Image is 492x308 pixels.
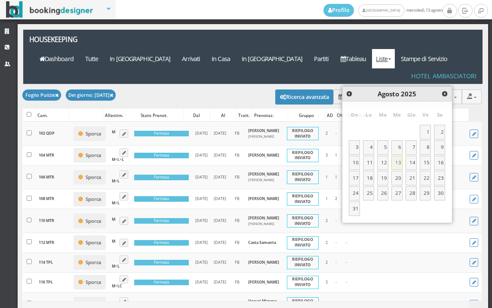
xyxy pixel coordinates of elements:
span: Agosto [378,89,399,98]
b: M [112,129,115,135]
a: 11 [363,156,374,170]
td: - [341,272,352,292]
span: Sabato [434,109,445,121]
a: 23 [434,171,445,185]
td: [DATE] [192,122,211,145]
td: 3 [322,145,332,165]
b: [PERSON_NAME] [248,215,279,221]
span: + [112,178,120,184]
b: 102 QDP [39,130,55,136]
td: [DATE] [211,145,229,165]
small: Sporca [86,174,101,180]
td: 2 [322,253,332,272]
button: Foglio Pulizie [22,89,61,100]
a: 18 [363,171,374,185]
a: 13 [391,156,403,170]
small: Sporca [86,240,101,246]
b: RIEPILOGO INVIATO [292,150,313,161]
a: 30 [434,186,445,201]
td: - [341,165,352,189]
b: [PERSON_NAME] [248,128,279,133]
b: 112 MTR [39,240,54,245]
div: AD [325,109,335,121]
td: - [341,145,352,165]
td: FB [229,209,245,233]
a: 10 [349,156,360,170]
small: Sporca [86,301,101,307]
img: BookingDesigner.com [6,1,93,18]
a: 26 [377,186,388,201]
a: 29 [420,186,431,201]
small: Sporca [86,259,101,265]
a: In [GEOGRAPHIC_DATA] [104,49,176,68]
b: L [117,157,120,162]
button: Sporca [74,126,106,141]
b: 104 MTR [39,152,54,158]
td: 2 [322,122,332,145]
td: 1 [332,145,341,165]
b: M [112,216,115,222]
button: Sporca [74,148,106,163]
a: Arrivati [176,49,206,68]
b: 118 MTR [39,301,54,306]
td: [DATE] [211,122,229,145]
b: M [112,263,115,269]
b: 114 TPL [39,259,53,265]
td: [DATE] [192,253,211,272]
small: Sporca [86,279,101,285]
td: [DATE] [192,209,211,233]
b: [PERSON_NAME] [248,196,279,201]
td: - [341,189,352,209]
a: 8 [420,140,431,155]
div: Cam. [36,109,68,121]
h4: Hotel Ambasciatori [411,72,477,80]
td: 2 [322,209,332,233]
a: 6 [391,140,403,155]
span: mercoledì, 13 agosto [323,4,443,17]
td: FB [229,253,245,272]
a: 28 [406,186,417,201]
button: Sporca [74,275,106,290]
span: Prev [346,90,353,97]
span: Next [441,90,448,97]
td: 1 [322,165,332,189]
span: Martedì [377,109,388,121]
div: Dal [184,109,210,121]
div: Stato Prenot. [126,109,183,121]
button: Export [462,89,482,104]
a: 24 [349,186,360,201]
b: LC [117,283,122,289]
td: FB [229,272,245,292]
td: 1 [332,165,341,189]
a: Tutte [79,49,104,68]
td: - [341,233,352,253]
span: Domenica [349,109,360,121]
span: Lunedì [363,109,374,121]
b: 108 MTR [39,196,54,201]
small: [PERSON_NAME] [248,134,274,139]
td: [DATE] [211,209,229,233]
small: [PERSON_NAME] [248,222,274,226]
td: 2 [322,233,332,253]
button: Sporca [74,255,106,270]
b: L [117,200,120,206]
td: [DATE] [192,189,211,209]
td: [DATE] [192,165,211,189]
div: Fermata [134,175,189,180]
td: FB [229,233,245,253]
a: Housekeeping [23,30,112,49]
b: RIEPILOGO INVIATO [292,215,313,226]
div: Fermata [134,240,189,246]
b: M [112,238,115,244]
td: - [341,122,352,145]
div: Tratt. [237,109,252,121]
b: L [122,157,124,162]
a: 27 [391,186,403,201]
span: + [112,200,120,206]
div: Fermata [134,131,189,136]
a: 9 [434,140,445,155]
td: - [332,233,341,253]
button: Sporca [74,213,106,228]
button: Sporca [74,170,106,185]
b: RIEPILOGO INVIATO [292,193,313,204]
